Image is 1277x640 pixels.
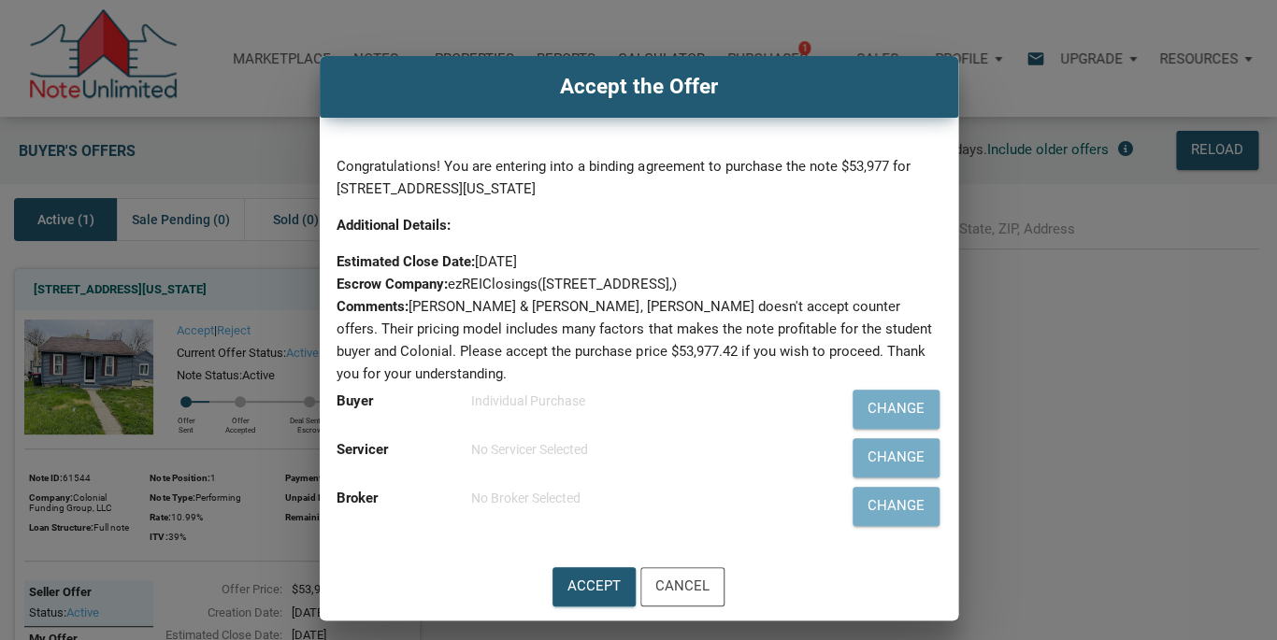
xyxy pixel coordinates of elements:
b: Escrow Company: [337,276,448,292]
button: Change [853,390,940,429]
button: Accept [552,567,636,606]
div: No Broker Selected [470,487,815,509]
b: Estimated Close Date: [337,253,475,270]
span: [DATE] [337,253,517,270]
button: Change [853,487,940,526]
span: ([STREET_ADDRESS],) [538,276,676,292]
button: Change [853,438,940,477]
p: Additional Details: [337,214,940,236]
label: Buyer [337,392,373,409]
div: No Servicer Selected [470,438,815,461]
label: Broker [337,490,378,506]
b: Comments: [337,298,409,315]
span: ezREIClosings [337,276,676,292]
p: Congratulations! You are entering into a binding agreement to purchase the note $53,977 for [STRE... [337,155,940,200]
div: Cancel [655,576,710,598]
div: Accept [567,576,621,598]
span: [PERSON_NAME] & [PERSON_NAME], [PERSON_NAME] doesn't accept counter offers. Their pricing model i... [337,298,931,382]
label: Servicer [337,441,388,458]
div: Individual Purchase [470,390,815,412]
div: Change [868,495,925,518]
div: Change [868,398,925,420]
div: Change [868,447,925,469]
h4: Accept the Offer [334,71,944,103]
button: Cancel [640,567,725,606]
